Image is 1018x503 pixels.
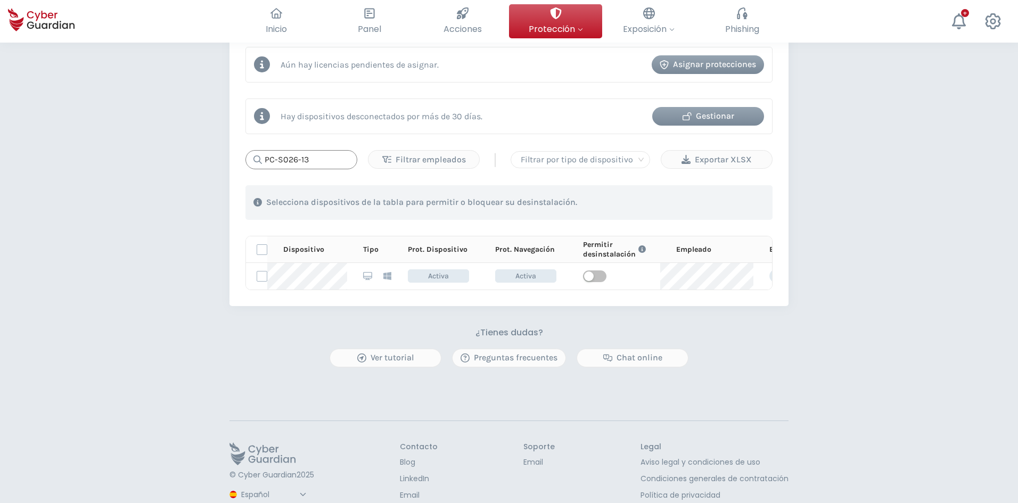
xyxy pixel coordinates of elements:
a: Blog [400,457,438,468]
a: LinkedIn [400,473,438,484]
img: region-logo [229,491,237,498]
p: Empleado [676,245,711,254]
p: Permitir desinstalación [583,240,636,259]
div: Ver tutorial [338,351,433,364]
button: Acciones [416,4,509,38]
h3: Contacto [400,442,438,452]
h3: ¿Tienes dudas? [475,327,543,338]
p: Dispositivo [283,245,324,254]
h3: Legal [641,442,789,452]
button: Exposición [602,4,695,38]
button: Gestionar [652,107,764,126]
p: Etiquetas [769,245,804,254]
p: © Cyber Guardian 2025 [229,471,314,480]
div: Filtrar empleados [376,153,471,166]
p: Prot. Dispositivo [408,245,467,254]
span: Protección [529,22,583,36]
span: Acciones [444,22,482,36]
span: Activa [408,269,469,283]
div: Chat online [585,351,680,364]
h3: Soporte [523,442,555,452]
button: Phishing [695,4,789,38]
div: Gestionar [660,110,756,122]
button: Ver tutorial [330,349,441,367]
button: Exportar XLSX [661,150,773,169]
input: Buscar... [245,150,357,169]
p: Tipo [363,245,379,254]
button: Protección [509,4,602,38]
p: Hay dispositivos desconectados por más de 30 días. [281,111,482,121]
a: Email [523,457,555,468]
button: Inicio [229,4,323,38]
button: Panel [323,4,416,38]
button: Link to FAQ information [636,240,648,259]
span: Phishing [725,22,759,36]
button: Asignar protecciones [652,55,764,74]
div: Preguntas frecuentes [461,351,557,364]
p: Selecciona dispositivos de la tabla para permitir o bloquear su desinstalación. [266,197,577,208]
button: Filtrar empleados [368,150,480,169]
span: Panel [358,22,381,36]
span: Inicio [266,22,287,36]
span: Exposición [623,22,675,36]
button: Chat online [577,349,688,367]
a: Condiciones generales de contratación [641,473,789,484]
a: Política de privacidad [641,490,789,501]
a: Aviso legal y condiciones de uso [641,457,789,468]
span: | [493,152,497,168]
p: Aún hay licencias pendientes de asignar. [281,60,439,70]
button: Preguntas frecuentes [452,349,566,367]
a: Email [400,490,438,501]
span: Activa [495,269,556,283]
div: Exportar XLSX [669,153,764,166]
div: + [961,9,969,17]
p: Prot. Navegación [495,245,555,254]
div: Asignar protecciones [660,58,756,71]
